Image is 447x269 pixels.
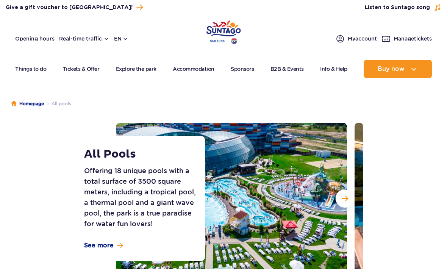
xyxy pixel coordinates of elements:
[394,35,432,42] span: Manage tickets
[336,34,377,43] a: Myaccount
[231,60,254,78] a: Sponsors
[336,189,354,208] button: Next slide
[365,4,441,11] button: Listen to Suntago song
[114,35,128,42] button: en
[84,166,199,229] p: Offering 18 unique pools with a total surface of 3500 square meters, including a tropical pool, a...
[6,2,143,13] a: Give a gift voucher to [GEOGRAPHIC_DATA]!
[381,34,432,43] a: Managetickets
[378,66,405,72] span: Buy now
[63,60,100,78] a: Tickets & Offer
[173,60,214,78] a: Accommodation
[15,60,46,78] a: Things to do
[348,35,377,42] span: My account
[6,4,133,11] span: Give a gift voucher to [GEOGRAPHIC_DATA]!
[270,60,304,78] a: B2B & Events
[116,60,156,78] a: Explore the park
[206,19,241,43] a: Park of Poland
[84,147,199,161] h1: All Pools
[59,36,109,42] button: Real-time traffic
[364,60,432,78] button: Buy now
[15,35,55,42] a: Opening hours
[84,241,123,250] a: See more
[320,60,347,78] a: Info & Help
[44,100,71,108] li: All pools
[11,100,44,108] a: Homepage
[84,241,114,250] span: See more
[365,4,430,11] span: Listen to Suntago song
